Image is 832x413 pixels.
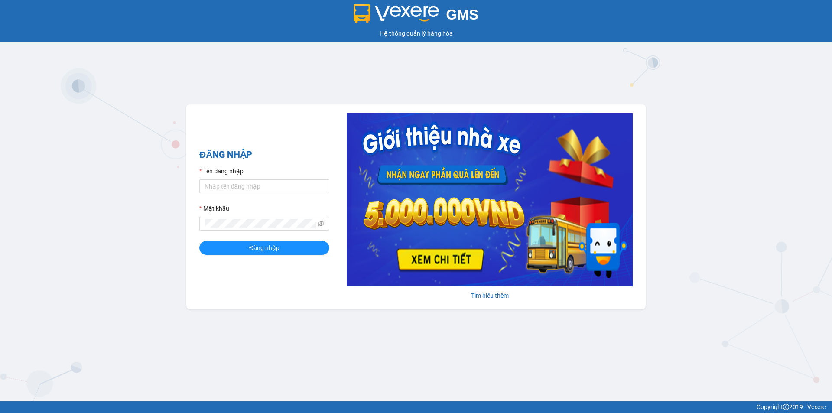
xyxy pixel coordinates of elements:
input: Tên đăng nhập [199,179,329,193]
div: Hệ thống quản lý hàng hóa [2,29,830,38]
span: GMS [446,7,478,23]
a: GMS [354,13,479,20]
div: Copyright 2019 - Vexere [6,402,825,412]
div: Tìm hiểu thêm [347,291,633,300]
img: banner-0 [347,113,633,286]
span: eye-invisible [318,221,324,227]
label: Mật khẩu [199,204,229,213]
button: Đăng nhập [199,241,329,255]
span: Đăng nhập [249,243,279,253]
input: Mật khẩu [205,219,316,228]
label: Tên đăng nhập [199,166,244,176]
h2: ĐĂNG NHẬP [199,148,329,162]
img: logo 2 [354,4,439,23]
span: copyright [783,404,789,410]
